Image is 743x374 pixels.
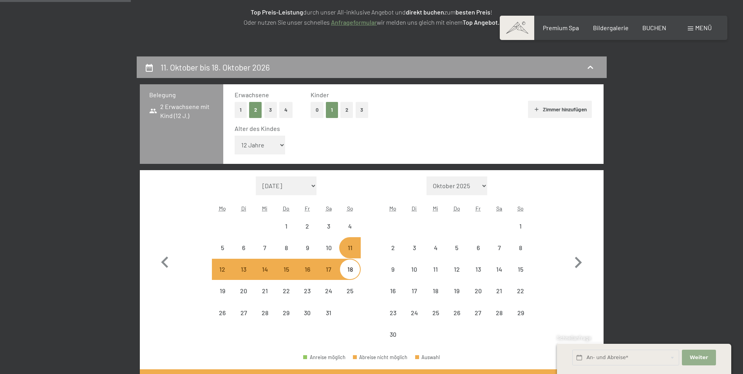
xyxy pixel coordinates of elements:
[262,205,268,212] abbr: Mittwoch
[489,259,510,280] div: Sat Nov 14 2026
[425,259,446,280] div: Anreise nicht möglich
[489,302,510,323] div: Sat Nov 28 2026
[234,245,253,264] div: 6
[467,280,488,301] div: Anreise nicht möglich
[251,8,303,16] strong: Top Preis-Leistung
[412,205,417,212] abbr: Dienstag
[319,288,338,307] div: 24
[467,302,488,323] div: Anreise nicht möglich
[297,237,318,258] div: Anreise nicht möglich
[490,266,509,286] div: 14
[297,280,318,301] div: Fri Oct 23 2026
[425,237,446,258] div: Anreise nicht möglich
[406,8,444,16] strong: direkt buchen
[212,280,233,301] div: Anreise nicht möglich
[254,302,275,323] div: Wed Oct 28 2026
[446,302,467,323] div: Anreise nicht möglich
[426,266,445,286] div: 11
[233,280,254,301] div: Anreise nicht möglich
[212,259,233,280] div: Mon Oct 12 2026
[490,288,509,307] div: 21
[446,259,467,280] div: Thu Nov 12 2026
[467,237,488,258] div: Fri Nov 06 2026
[339,237,360,258] div: Anreise nicht möglich
[234,310,253,329] div: 27
[276,259,297,280] div: Thu Oct 15 2026
[235,91,269,98] span: Erwachsene
[234,266,253,286] div: 13
[489,302,510,323] div: Anreise nicht möglich
[319,245,338,264] div: 10
[213,288,232,307] div: 19
[404,280,425,301] div: Tue Nov 17 2026
[382,324,403,345] div: Mon Nov 30 2026
[255,266,275,286] div: 14
[415,355,440,360] div: Auswahl
[298,310,317,329] div: 30
[297,259,318,280] div: Anreise nicht möglich
[382,280,403,301] div: Mon Nov 16 2026
[490,310,509,329] div: 28
[382,302,403,323] div: Anreise nicht möglich
[254,280,275,301] div: Anreise nicht möglich
[297,302,318,323] div: Anreise nicht möglich
[467,259,488,280] div: Fri Nov 13 2026
[277,223,296,243] div: 1
[298,223,317,243] div: 2
[149,102,214,120] span: 2 Erwachsene mit Kind (12 J.)
[383,266,403,286] div: 9
[241,205,246,212] abbr: Dienstag
[425,302,446,323] div: Wed Nov 25 2026
[276,215,297,236] div: Anreise nicht möglich
[318,237,339,258] div: Sat Oct 10 2026
[383,331,403,351] div: 30
[276,259,297,280] div: Anreise nicht möglich
[593,24,629,31] a: Bildergalerie
[433,205,438,212] abbr: Mittwoch
[404,302,425,323] div: Anreise nicht möglich
[311,91,329,98] span: Kinder
[447,310,466,329] div: 26
[233,237,254,258] div: Anreise nicht möglich
[297,302,318,323] div: Fri Oct 30 2026
[233,302,254,323] div: Anreise nicht möglich
[405,266,424,286] div: 10
[212,302,233,323] div: Mon Oct 26 2026
[404,237,425,258] div: Anreise nicht möglich
[277,310,296,329] div: 29
[254,280,275,301] div: Wed Oct 21 2026
[405,245,424,264] div: 3
[510,280,531,301] div: Anreise nicht möglich
[339,280,360,301] div: Anreise nicht möglich
[340,102,353,118] button: 2
[510,259,531,280] div: Sun Nov 15 2026
[510,215,531,236] div: Anreise nicht möglich
[456,8,490,16] strong: besten Preis
[510,237,531,258] div: Sun Nov 08 2026
[467,237,488,258] div: Anreise nicht möglich
[404,280,425,301] div: Anreise nicht möglich
[297,259,318,280] div: Fri Oct 16 2026
[557,335,591,341] span: Schnellanfrage
[340,223,360,243] div: 4
[425,302,446,323] div: Anreise nicht möglich
[489,280,510,301] div: Sat Nov 21 2026
[276,280,297,301] div: Anreise nicht möglich
[490,245,509,264] div: 7
[233,259,254,280] div: Tue Oct 13 2026
[511,310,530,329] div: 29
[468,245,488,264] div: 6
[233,237,254,258] div: Tue Oct 06 2026
[318,237,339,258] div: Anreise nicht möglich
[340,245,360,264] div: 11
[219,205,226,212] abbr: Montag
[233,259,254,280] div: Anreise nicht möglich
[446,280,467,301] div: Anreise nicht möglich
[283,205,289,212] abbr: Donnerstag
[405,310,424,329] div: 24
[446,259,467,280] div: Anreise nicht möglich
[249,102,262,118] button: 2
[382,259,403,280] div: Anreise nicht möglich
[276,302,297,323] div: Thu Oct 29 2026
[382,280,403,301] div: Anreise nicht möglich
